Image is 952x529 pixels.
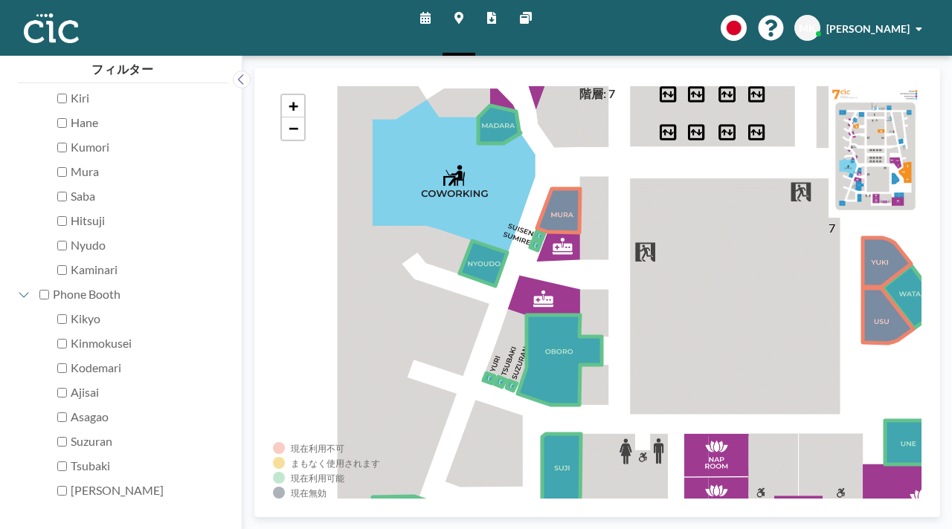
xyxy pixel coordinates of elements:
[71,483,216,498] label: [PERSON_NAME]
[71,140,216,155] label: Kumori
[291,458,380,469] div: まもなく使用されます
[71,262,216,277] label: Kaminari
[71,385,216,400] label: Ajisai
[282,117,304,140] a: Zoom out
[71,336,216,351] label: Kinmokusei
[71,434,216,449] label: Suzuran
[291,473,344,484] div: 現在利用可能
[289,97,298,115] span: +
[71,115,216,130] label: Hane
[291,487,327,499] div: 現在無効
[71,164,216,179] label: Mura
[829,221,835,235] label: 7
[289,119,298,137] span: −
[71,91,216,106] label: Kiri
[71,458,216,473] label: Tsubaki
[71,409,216,424] label: Asagao
[71,311,216,326] label: Kikyo
[71,238,216,253] label: Nyudo
[71,189,216,204] label: Saba
[53,287,216,302] label: Phone Booth
[291,443,344,454] div: 現在利用不可
[829,86,922,218] img: e756fe08e05d43b3754d147caf3627ee.png
[71,213,216,228] label: Hitsuji
[579,86,615,101] h4: 階層: 7
[18,56,228,77] h4: フィルター
[799,22,816,35] span: MK
[826,22,910,35] span: [PERSON_NAME]
[282,95,304,117] a: Zoom in
[24,13,79,43] img: organization-logo
[71,360,216,375] label: Kodemari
